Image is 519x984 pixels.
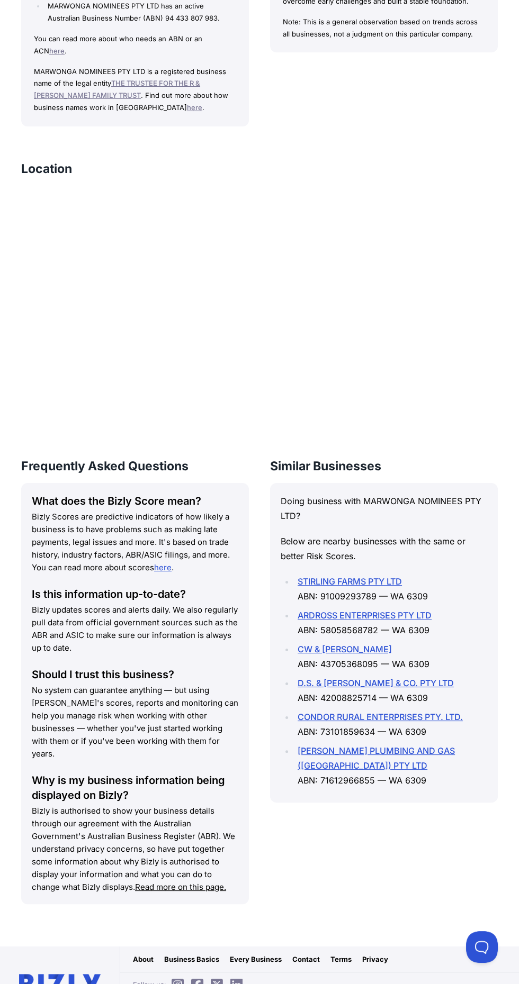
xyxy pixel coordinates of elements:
[330,954,352,964] a: Terms
[154,562,172,572] a: here
[281,534,487,563] p: Below are nearby businesses with the same or better Risk Scores.
[34,66,236,114] p: MARWONGA NOMINEES PTY LTD is a registered business name of the legal entity . Find out more about...
[32,667,238,682] div: Should I trust this business?
[32,604,238,654] p: Bizly updates scores and alerts daily. We also regularly pull data from official government sourc...
[281,494,487,523] p: Doing business with MARWONGA NOMINEES PTY LTD?
[298,576,402,587] a: STIRLING FARMS PTY LTD
[32,773,238,803] div: Why is my business information being displayed on Bizly?
[298,745,455,771] a: [PERSON_NAME] PLUMBING AND GAS ([GEOGRAPHIC_DATA]) PTY LTD
[164,954,219,964] a: Business Basics
[230,954,282,964] a: Every Business
[283,16,485,40] p: Note: This is a general observation based on trends across all businesses, not a judgment on this...
[294,709,487,739] li: ABN: 73101859634 — WA 6309
[292,954,320,964] a: Contact
[34,79,200,99] a: THE TRUSTEE FOR THE R & [PERSON_NAME] FAMILY TRUST
[32,494,238,508] div: What does the Bizly Score mean?
[135,882,226,892] a: Read more on this page.
[294,676,487,705] li: ABN: 42008825714 — WA 6309
[298,678,454,688] a: D.S. & [PERSON_NAME] & CO. PTY LTD
[21,160,72,177] h3: Location
[362,954,388,964] a: Privacy
[32,587,238,602] div: Is this information up-to-date?
[298,610,432,621] a: ARDROSS ENTERPRISES PTY LTD
[32,684,238,760] p: No system can guarantee anything — but using [PERSON_NAME]'s scores, reports and monitoring can h...
[21,458,249,475] h3: Frequently Asked Questions
[298,644,392,654] a: CW & [PERSON_NAME]
[49,47,65,55] a: here
[294,743,487,788] li: ABN: 71612966855 — WA 6309
[32,511,238,574] p: Bizly Scores are predictive indicators of how likely a business is to have problems such as makin...
[133,954,154,964] a: About
[270,458,498,475] h3: Similar Businesses
[294,574,487,604] li: ABN: 91009293789 — WA 6309
[466,931,498,963] iframe: Toggle Customer Support
[32,805,238,894] p: Bizly is authorised to show your business details through our agreement with the Australian Gover...
[294,608,487,637] li: ABN: 58058568782 — WA 6309
[187,103,202,112] a: here
[34,33,236,57] p: You can read more about who needs an ABN or an ACN .
[294,642,487,671] li: ABN: 43705368095 — WA 6309
[298,712,463,722] a: CONDOR RURAL ENTERPRISES PTY. LTD.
